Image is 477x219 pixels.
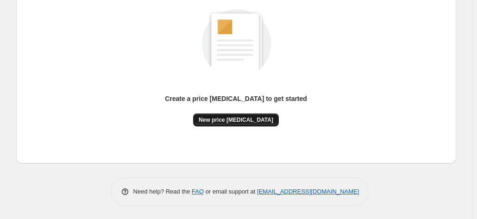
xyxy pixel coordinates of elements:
span: Need help? Read the [133,188,192,195]
p: Create a price [MEDICAL_DATA] to get started [165,94,307,103]
button: New price [MEDICAL_DATA] [193,113,279,126]
span: or email support at [204,188,257,195]
span: New price [MEDICAL_DATA] [199,116,273,124]
a: [EMAIL_ADDRESS][DOMAIN_NAME] [257,188,359,195]
a: FAQ [192,188,204,195]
